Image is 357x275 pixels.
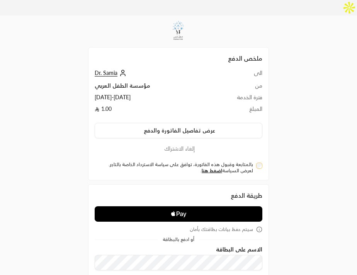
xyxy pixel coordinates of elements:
[209,105,262,117] td: المبلغ
[95,105,209,117] td: 1.00
[168,20,189,41] img: Company Logo
[216,246,262,253] label: الاسم على البطاقة
[95,54,262,63] h2: ملخص الدفع
[163,237,194,242] span: أو ادفع بالبطاقة
[95,93,209,105] td: [DATE] - [DATE]
[95,82,209,93] td: مؤسسة الطفل العربي
[95,144,262,153] button: إلغاء الاشتراك
[98,161,253,174] label: بالمتابعة وقبول هذه الفاتورة، توافق على سياسة الاسترداد الخاصة بالتاجر. لعرض السياسة .
[95,70,117,76] span: Dr. Samia
[95,123,262,138] button: عرض تفاصيل الفاتورة والدفع
[95,70,128,76] a: Dr. Samia
[209,69,262,82] td: الى
[209,93,262,105] td: فترة الخدمة
[95,191,262,200] div: طريقة الدفع
[95,246,262,270] div: الاسم على البطاقة
[190,226,253,233] span: سيتم حفظ بيانات بطاقتك بأمان
[209,82,262,93] td: من
[202,168,222,173] a: اضغط هنا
